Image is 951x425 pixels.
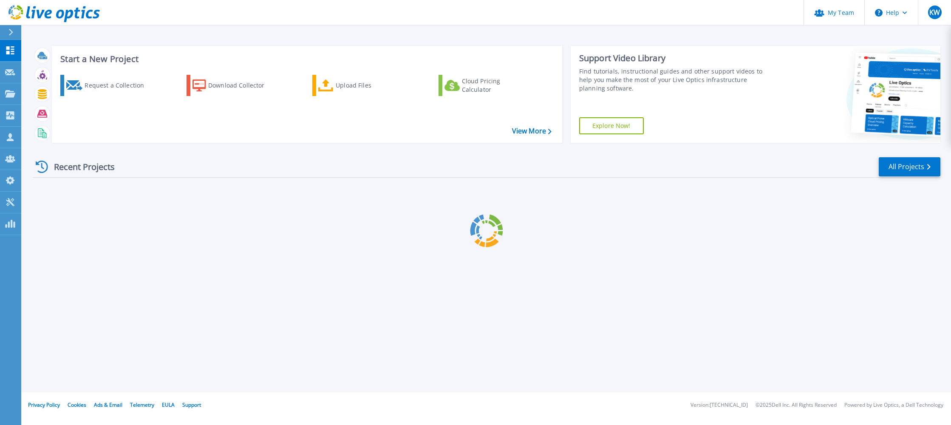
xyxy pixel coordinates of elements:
[929,9,940,16] span: KW
[68,401,86,408] a: Cookies
[130,401,154,408] a: Telemetry
[579,117,644,134] a: Explore Now!
[879,157,940,176] a: All Projects
[60,54,551,64] h3: Start a New Project
[439,75,533,96] a: Cloud Pricing Calculator
[60,75,155,96] a: Request a Collection
[28,401,60,408] a: Privacy Policy
[94,401,122,408] a: Ads & Email
[579,67,769,93] div: Find tutorials, instructional guides and other support videos to help you make the most of your L...
[579,53,769,64] div: Support Video Library
[187,75,281,96] a: Download Collector
[336,77,404,94] div: Upload Files
[312,75,407,96] a: Upload Files
[512,127,552,135] a: View More
[691,402,748,408] li: Version: [TECHNICAL_ID]
[162,401,175,408] a: EULA
[182,401,201,408] a: Support
[462,77,530,94] div: Cloud Pricing Calculator
[208,77,276,94] div: Download Collector
[844,402,943,408] li: Powered by Live Optics, a Dell Technology
[756,402,837,408] li: © 2025 Dell Inc. All Rights Reserved
[33,156,126,177] div: Recent Projects
[85,77,153,94] div: Request a Collection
